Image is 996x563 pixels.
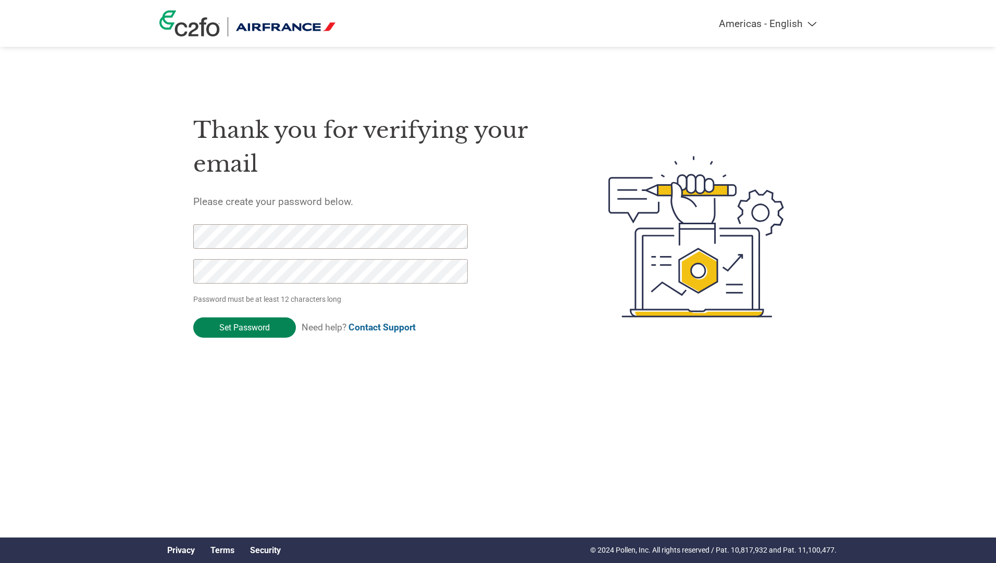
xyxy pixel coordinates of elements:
img: create-password [590,99,803,375]
a: Contact Support [348,322,416,332]
span: Need help? [302,322,416,332]
h5: Please create your password below. [193,196,559,208]
img: Air France [236,17,335,36]
p: Password must be at least 12 characters long [193,294,471,305]
a: Security [250,545,281,555]
a: Privacy [167,545,195,555]
p: © 2024 Pollen, Inc. All rights reserved / Pat. 10,817,932 and Pat. 11,100,477. [590,545,837,556]
input: Set Password [193,317,296,338]
h1: Thank you for verifying your email [193,113,559,181]
a: Terms [210,545,234,555]
img: c2fo logo [159,10,220,36]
